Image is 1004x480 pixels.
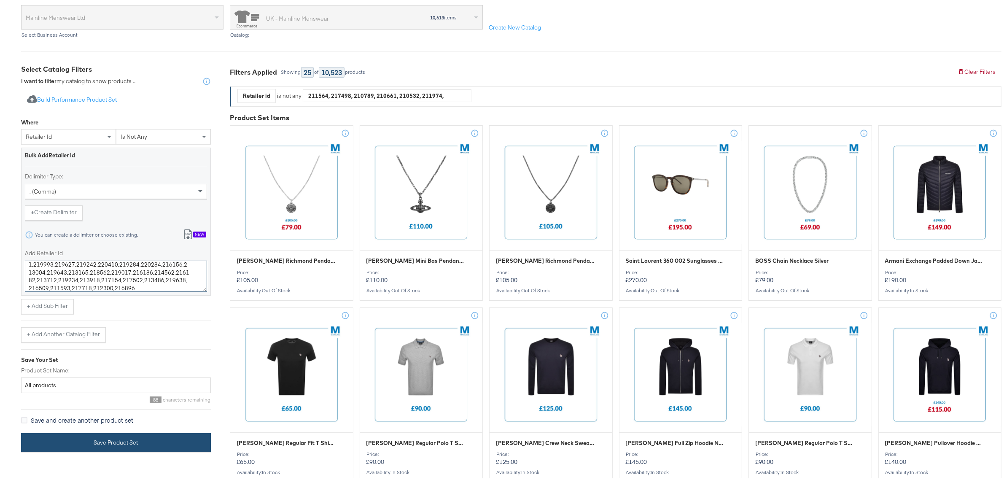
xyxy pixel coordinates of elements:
[21,30,223,36] div: Select Business Account
[496,449,606,455] div: Price:
[237,267,347,282] p: £105.00
[384,13,458,19] div: items
[521,467,539,473] span: in stock
[237,467,347,473] div: Availability :
[26,131,52,138] span: retailer id
[626,267,736,273] div: Price:
[21,62,211,72] div: Select Catalog Filters
[626,467,736,473] div: Availability :
[366,286,476,291] div: Availability :
[230,65,277,75] div: Filters Applied
[755,267,865,273] div: Price:
[319,65,345,76] div: 10,523
[626,449,736,455] div: Price:
[496,255,595,263] span: Vivienne Westwood Richmond Pendant Gunmetal
[496,467,606,473] div: Availability :
[301,65,314,76] div: 25
[21,431,211,450] button: Save Product Set
[177,225,212,241] button: New
[885,267,995,273] div: Price:
[280,67,301,73] div: Showing
[230,30,483,36] div: Catalog:
[262,467,280,473] span: in stock
[781,467,799,473] span: in stock
[366,449,476,455] div: Price:
[314,67,319,73] div: of
[345,67,366,73] div: products
[626,286,736,291] div: Availability :
[755,267,865,282] p: £79.00
[25,203,83,218] button: +Create Delimiter
[21,75,137,84] div: my catalog to show products ...
[755,437,854,445] span: Paul Smith Regular Polo T Shirt White
[276,90,303,98] div: is not any
[35,230,138,236] div: You can create a delimiter or choose existing.
[496,449,606,464] p: £125.00
[237,449,347,455] div: Price:
[885,449,995,464] p: £140.00
[885,255,984,263] span: Armani Exchange Padded Down Jacket Navy
[755,449,865,455] div: Price:
[303,87,471,100] div: 211564, 217498, 210789, 210661, 210532, 211974, 216782, 218269, 216164, 218267, 218552, 215392, 2...
[483,18,547,33] button: Create New Catalog
[237,449,347,464] p: £65.00
[230,111,1001,121] div: Product Set Items
[262,285,291,291] span: out of stock
[651,467,669,473] span: in stock
[21,90,123,106] button: Build Performance Product Set
[910,467,929,473] span: in stock
[885,286,995,291] div: Availability :
[626,437,724,445] span: Paul Smith Full Zip Hoodie Navy
[885,449,995,455] div: Price:
[392,467,410,473] span: in stock
[237,255,335,263] span: Vivienne Westwood Richmond Pendant Silver
[496,267,606,273] div: Price:
[496,267,606,282] p: £105.00
[366,255,465,263] span: Vivienne Westwood Mini Bas Pendant Black
[626,255,724,263] span: Saint Laurent 360 002 Sunglasses Brown
[496,437,595,445] span: Paul Smith Crew Neck Sweatshirt Navy
[21,325,106,340] button: + Add Another Catalog Filter
[31,206,34,214] strong: +
[237,437,335,445] span: Paul Smith Regular Fit T Shirt Black
[238,87,275,100] div: Retailer id
[626,449,736,464] p: £145.00
[25,149,207,157] div: Bulk Add Retailer Id
[21,375,211,391] input: Give your set a descriptive name
[521,285,550,291] span: out of stock
[885,437,984,445] span: Paul Smith Pullover Hoodie Navy
[21,394,211,401] div: characters remaining
[651,285,680,291] span: out of stock
[952,62,1001,78] button: Clear Filters
[21,75,57,83] strong: I want to filter
[366,267,476,273] div: Price:
[430,12,444,19] strong: 10,613
[21,297,74,312] button: + Add Sub Filter
[150,394,162,401] span: 88
[31,414,133,422] span: Save and create another product set
[21,364,211,372] label: Product Set Name:
[755,449,865,464] p: £90.00
[25,170,207,178] label: Delimiter Type:
[237,267,347,273] div: Price:
[266,12,329,21] div: UK - Mainline Menswear
[21,354,211,362] div: Save Your Set
[21,116,38,124] div: Where
[193,229,206,235] div: New
[392,285,420,291] span: out of stock
[496,286,606,291] div: Availability :
[366,467,476,473] div: Availability :
[885,467,995,473] div: Availability :
[237,286,347,291] div: Availability :
[755,286,865,291] div: Availability :
[26,8,213,23] span: Mainline Menswear Ltd
[25,247,207,255] label: Add Retailer Id
[366,437,465,445] span: Paul Smith Regular Polo T Shirt Grey
[755,467,865,473] div: Availability :
[910,285,929,291] span: in stock
[30,186,56,193] span: , (comma)
[366,449,476,464] p: £90.00
[781,285,809,291] span: out of stock
[121,131,147,138] span: is not any
[755,255,829,263] span: BOSS Chain Necklace Silver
